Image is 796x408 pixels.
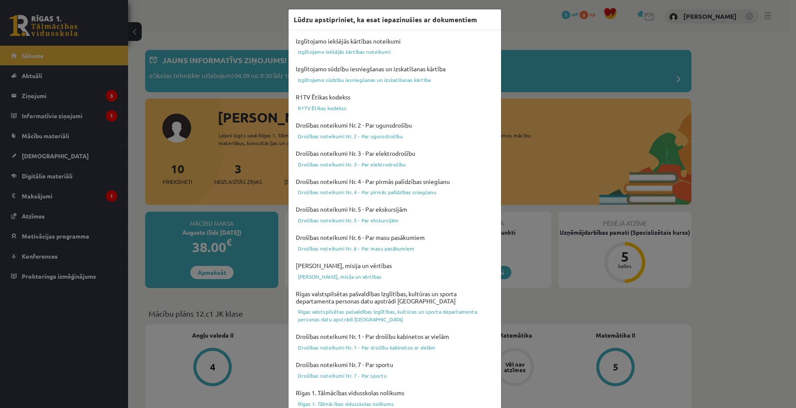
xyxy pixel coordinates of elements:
[294,215,496,225] a: Drošības noteikumi Nr. 5 - Par ekskursijām
[294,271,496,282] a: [PERSON_NAME], misija un vērtības
[294,103,496,113] a: R1TV Ētikas kodekss
[294,243,496,254] a: Drošības noteikumi Nr. 6 - Par masu pasākumiem
[294,204,496,215] h4: Drošības noteikumi Nr. 5 - Par ekskursijām
[294,359,496,370] h4: Drošības noteikumi Nr. 7 - Par sportu
[294,176,496,187] h4: Drošības noteikumi Nr. 4 - Par pirmās palīdzības sniegšanu
[294,15,477,25] h3: Lūdzu apstipriniet, ka esat iepazinušies ar dokumentiem
[294,119,496,131] h4: Drošības noteikumi Nr. 2 - Par ugunsdrošību
[294,288,496,307] h4: Rīgas valstspilsētas pašvaldības Izglītības, kultūras un sporta departamenta personas datu apstrā...
[294,159,496,169] a: Drošības noteikumi Nr. 3 - Par elektrodrošību
[294,47,496,57] a: Izglītojamo iekšējās kārtības noteikumi
[294,306,496,324] a: Rīgas valstspilsētas pašvaldības Izglītības, kultūras un sporta departamenta personas datu apstrā...
[294,331,496,342] h4: Drošības noteikumi Nr. 1 - Par drošību kabinetos ar vielām
[294,232,496,243] h4: Drošības noteikumi Nr. 6 - Par masu pasākumiem
[294,260,496,271] h4: [PERSON_NAME], misija un vērtības
[294,75,496,85] a: Izglītojamo sūdzību iesniegšanas un izskatīšanas kārtība
[294,187,496,197] a: Drošības noteikumi Nr. 4 - Par pirmās palīdzības sniegšanu
[294,387,496,399] h4: Rīgas 1. Tālmācības vidusskolas nolikums
[294,35,496,47] h4: Izglītojamo iekšējās kārtības noteikumi
[294,131,496,141] a: Drošības noteikumi Nr. 2 - Par ugunsdrošību
[294,91,496,103] h4: R1TV Ētikas kodekss
[294,148,496,159] h4: Drošības noteikumi Nr. 3 - Par elektrodrošību
[294,370,496,381] a: Drošības noteikumi Nr. 7 - Par sportu
[294,342,496,353] a: Drošības noteikumi Nr. 1 - Par drošību kabinetos ar vielām
[294,63,496,75] h4: Izglītojamo sūdzību iesniegšanas un izskatīšanas kārtība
